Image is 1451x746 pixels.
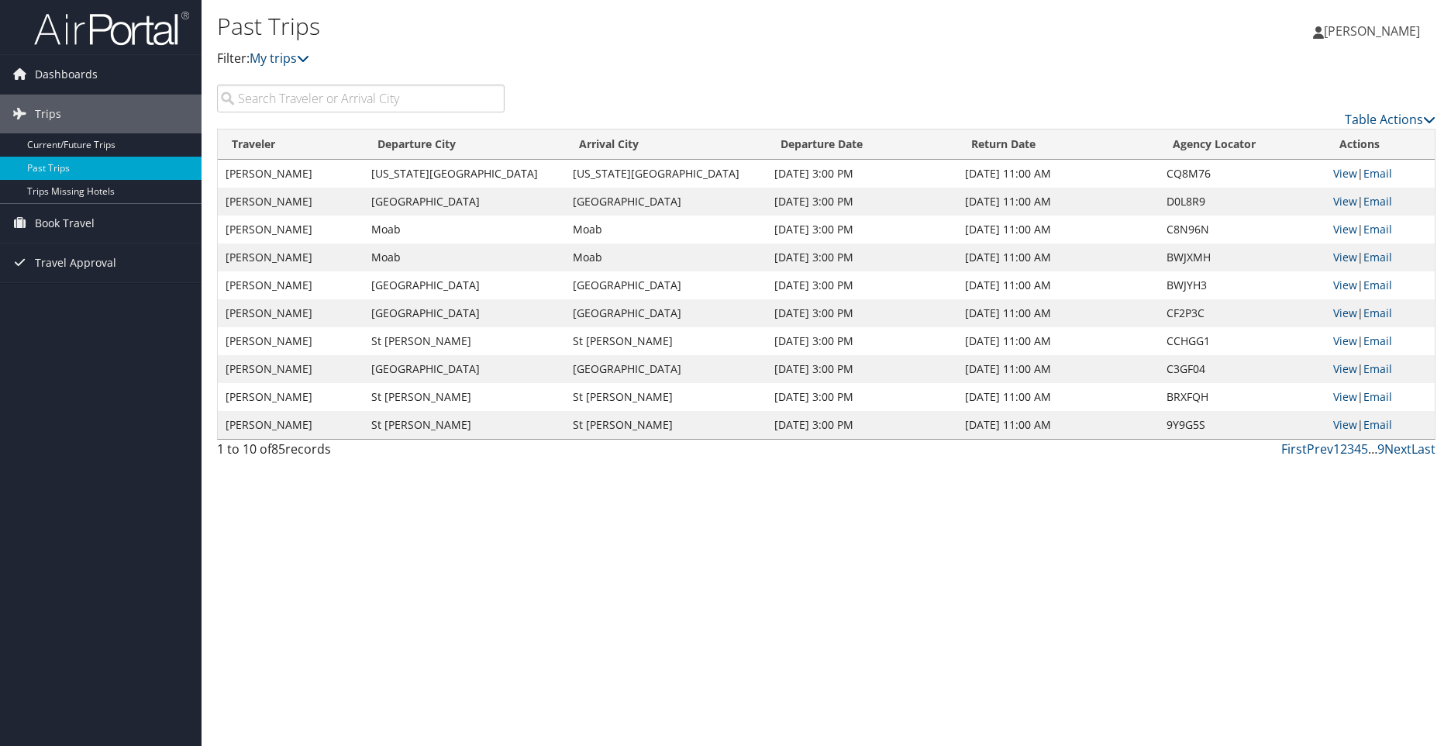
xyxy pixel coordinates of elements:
td: Moab [565,243,767,271]
td: Moab [364,243,565,271]
td: [DATE] 3:00 PM [767,271,957,299]
td: [PERSON_NAME] [218,411,364,439]
input: Search Traveler or Arrival City [217,85,505,112]
a: 3 [1347,440,1354,458]
span: Trips [35,95,61,133]
td: [GEOGRAPHIC_DATA] [565,299,767,327]
th: Return Date: activate to sort column ascending [957,130,1159,160]
td: [DATE] 3:00 PM [767,355,957,383]
a: View [1333,166,1357,181]
td: [GEOGRAPHIC_DATA] [364,188,565,216]
div: 1 to 10 of records [217,440,505,466]
a: View [1333,417,1357,432]
td: | [1325,383,1435,411]
td: St [PERSON_NAME] [565,411,767,439]
td: C8N96N [1159,216,1326,243]
td: [DATE] 11:00 AM [957,355,1159,383]
a: View [1333,222,1357,237]
a: 1 [1333,440,1340,458]
td: [GEOGRAPHIC_DATA] [364,355,565,383]
a: Email [1363,166,1392,181]
a: Email [1363,306,1392,320]
td: [DATE] 11:00 AM [957,188,1159,216]
td: St [PERSON_NAME] [364,411,565,439]
td: [PERSON_NAME] [218,299,364,327]
td: [PERSON_NAME] [218,188,364,216]
a: View [1333,333,1357,348]
td: [DATE] 11:00 AM [957,327,1159,355]
td: [US_STATE][GEOGRAPHIC_DATA] [364,160,565,188]
td: | [1325,243,1435,271]
td: | [1325,216,1435,243]
a: My trips [250,50,309,67]
td: D0L8R9 [1159,188,1326,216]
td: [DATE] 3:00 PM [767,299,957,327]
td: CQ8M76 [1159,160,1326,188]
a: View [1333,361,1357,376]
td: [PERSON_NAME] [218,355,364,383]
img: airportal-logo.png [34,10,189,47]
span: … [1368,440,1377,458]
td: | [1325,299,1435,327]
td: [DATE] 11:00 AM [957,216,1159,243]
td: [DATE] 11:00 AM [957,243,1159,271]
th: Arrival City: activate to sort column ascending [565,130,767,160]
td: [DATE] 3:00 PM [767,160,957,188]
td: [DATE] 11:00 AM [957,383,1159,411]
td: [PERSON_NAME] [218,327,364,355]
a: 4 [1354,440,1361,458]
span: Book Travel [35,204,95,243]
td: | [1325,271,1435,299]
a: [PERSON_NAME] [1313,8,1435,54]
a: View [1333,250,1357,264]
td: BWJXMH [1159,243,1326,271]
a: View [1333,194,1357,209]
td: [DATE] 11:00 AM [957,411,1159,439]
td: [GEOGRAPHIC_DATA] [364,271,565,299]
td: | [1325,355,1435,383]
td: [GEOGRAPHIC_DATA] [364,299,565,327]
td: [PERSON_NAME] [218,243,364,271]
a: Email [1363,222,1392,237]
td: [PERSON_NAME] [218,160,364,188]
span: Dashboards [35,55,98,94]
span: Travel Approval [35,243,116,282]
a: Last [1411,440,1435,458]
a: Email [1363,417,1392,432]
span: [PERSON_NAME] [1324,22,1420,40]
td: St [PERSON_NAME] [364,327,565,355]
td: [DATE] 11:00 AM [957,271,1159,299]
a: View [1333,278,1357,292]
th: Traveler: activate to sort column ascending [218,130,364,160]
td: Moab [364,216,565,243]
td: 9Y9G5S [1159,411,1326,439]
td: [DATE] 3:00 PM [767,411,957,439]
td: Moab [565,216,767,243]
td: CF2P3C [1159,299,1326,327]
a: 2 [1340,440,1347,458]
a: Email [1363,333,1392,348]
a: Next [1384,440,1411,458]
td: [PERSON_NAME] [218,271,364,299]
a: 5 [1361,440,1368,458]
td: [PERSON_NAME] [218,216,364,243]
h1: Past Trips [217,10,1029,43]
td: [DATE] 3:00 PM [767,216,957,243]
p: Filter: [217,49,1029,69]
td: BRXFQH [1159,383,1326,411]
a: Email [1363,194,1392,209]
td: | [1325,327,1435,355]
a: First [1281,440,1307,458]
td: St [PERSON_NAME] [565,327,767,355]
a: Table Actions [1345,111,1435,128]
a: Email [1363,250,1392,264]
td: [DATE] 3:00 PM [767,327,957,355]
a: 9 [1377,440,1384,458]
a: Email [1363,278,1392,292]
td: [DATE] 11:00 AM [957,299,1159,327]
a: Email [1363,389,1392,404]
td: | [1325,411,1435,439]
a: View [1333,306,1357,320]
td: [DATE] 3:00 PM [767,243,957,271]
th: Departure City: activate to sort column ascending [364,130,565,160]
